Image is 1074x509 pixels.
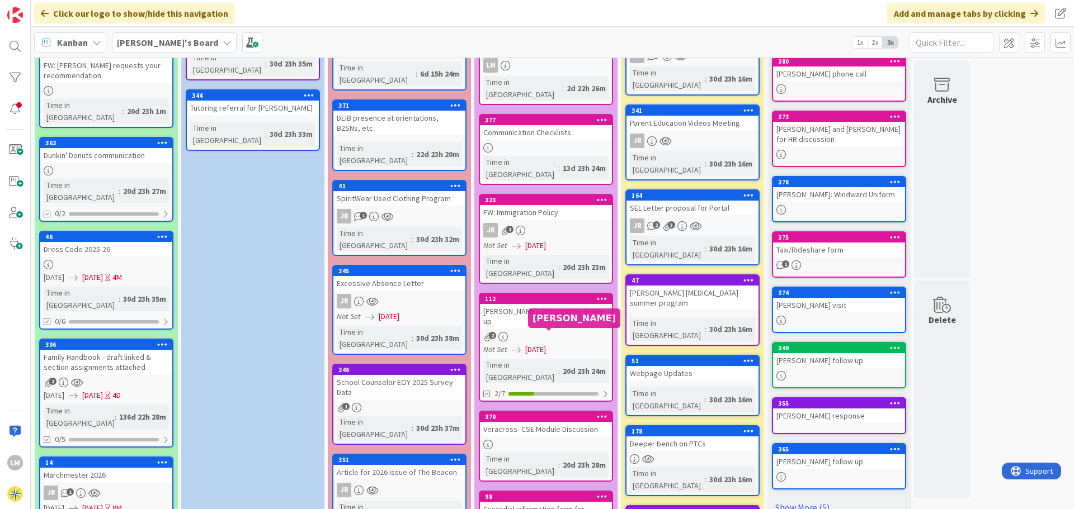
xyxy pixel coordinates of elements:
[778,58,905,65] div: 380
[525,344,546,355] span: [DATE]
[40,48,172,83] div: FW: [PERSON_NAME] requests your recommendation
[773,343,905,368] div: 349[PERSON_NAME] follow up
[333,455,465,465] div: 351
[413,233,462,245] div: 30d 23h 32m
[626,201,759,215] div: SEL Letter proposal for Portal
[558,459,560,471] span: :
[560,261,609,273] div: 20d 23h 23m
[560,365,609,377] div: 20d 23h 24m
[626,275,759,286] div: 47
[333,191,465,206] div: SpiritWear Used Clothing Program
[773,177,905,187] div: 378
[40,232,172,242] div: 46
[929,313,956,326] div: Delete
[626,116,759,130] div: Parent Education Videos Meeting
[653,221,660,229] span: 2
[7,486,23,502] img: avatar
[44,287,119,311] div: Time in [GEOGRAPHIC_DATA]
[773,66,905,81] div: [PERSON_NAME] phone call
[868,37,883,48] span: 2x
[337,416,412,440] div: Time in [GEOGRAPHIC_DATA]
[626,191,759,215] div: 164SEL Letter proposal for Portal
[333,455,465,479] div: 351Article for 2026 issue of The Beacon
[360,212,367,219] span: 1
[416,68,417,80] span: :
[40,458,172,482] div: 14Marchmester 2026
[773,232,905,242] div: 375
[558,261,560,273] span: :
[778,234,905,241] div: 375
[119,185,120,197] span: :
[773,112,905,122] div: 373
[40,486,172,500] div: JR
[778,289,905,297] div: 374
[626,426,759,451] div: 178Deeper bench on PTCs
[626,286,759,310] div: [PERSON_NAME] [MEDICAL_DATA] summer program
[632,357,759,365] div: 51
[82,272,103,283] span: [DATE]
[773,177,905,202] div: 378[PERSON_NAME]: Windward Uniform
[485,413,612,421] div: 370
[265,58,267,70] span: :
[40,350,172,374] div: Family Handbook - draft linked & section assignments attached
[413,422,462,434] div: 30d 23h 37m
[558,162,560,174] span: :
[626,356,759,380] div: 51Webpage Updates
[773,56,905,66] div: 380
[7,455,23,470] div: LM
[480,205,612,220] div: FW: Immigration Policy
[45,139,172,147] div: 363
[117,37,218,48] b: [PERSON_NAME]'s Board
[82,389,103,401] span: [DATE]
[480,412,612,422] div: 370
[632,427,759,435] div: 178
[705,393,706,406] span: :
[337,294,351,308] div: JR
[706,393,755,406] div: 30d 23h 16m
[489,332,496,339] span: 2
[34,3,235,23] div: Click our logo to show/hide this navigation
[626,436,759,451] div: Deeper bench on PTCs
[413,148,462,160] div: 22d 23h 20m
[337,326,412,350] div: Time in [GEOGRAPHIC_DATA]
[480,195,612,205] div: 323
[485,493,612,501] div: 98
[55,208,65,220] span: 0/2
[778,178,905,186] div: 378
[55,316,65,327] span: 0/6
[267,128,315,140] div: 30d 23h 33m
[40,232,172,256] div: 46Dress Code 2025-26
[57,36,88,49] span: Kanban
[483,255,558,279] div: Time in [GEOGRAPHIC_DATA]
[706,242,755,255] div: 30d 23h 16m
[333,276,465,291] div: Excessive Absence Letter
[45,459,172,467] div: 14
[333,181,465,191] div: 41
[626,366,759,380] div: Webpage Updates
[124,105,169,117] div: 20d 23h 1m
[480,422,612,436] div: Veracross- CSE Module Discussion
[40,138,172,163] div: 363Dunkin' Donuts communication
[333,483,465,497] div: JR
[705,158,706,170] span: :
[773,112,905,146] div: 373[PERSON_NAME] and [PERSON_NAME] for HR discussion
[558,365,560,377] span: :
[333,266,465,291] div: 345Excessive Absence Letter
[333,111,465,135] div: DEIB presence at orientations, B2SNs, etc.
[626,356,759,366] div: 51
[190,51,265,76] div: Time in [GEOGRAPHIC_DATA]
[773,242,905,257] div: Taxi/Rideshare form
[773,288,905,312] div: 374[PERSON_NAME] visit
[560,459,609,471] div: 20d 23h 28m
[67,488,74,496] span: 1
[44,272,64,283] span: [DATE]
[480,195,612,220] div: 323FW: Immigration Policy
[887,3,1045,23] div: Add and manage tabs by clicking
[705,242,706,255] span: :
[852,37,868,48] span: 1x
[773,353,905,368] div: [PERSON_NAME] follow up
[773,232,905,257] div: 375Taxi/Rideshare form
[413,332,462,344] div: 30d 23h 38m
[773,398,905,408] div: 355
[192,92,319,99] div: 344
